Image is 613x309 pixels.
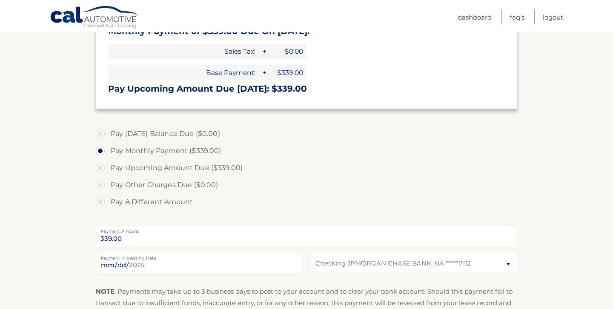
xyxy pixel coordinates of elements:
[96,125,517,142] label: Pay [DATE] Balance Due ($0.00)
[510,10,524,24] a: FAQ's
[268,44,306,59] span: $0.00
[108,84,505,94] h3: Pay Upcoming Amount Due [DATE]: $339.00
[108,44,259,59] span: Sales Tax:
[96,193,517,211] label: Pay A Different Amount
[543,10,563,24] a: Logout
[96,287,115,295] strong: NOTE
[108,65,259,80] span: Base Payment:
[458,10,492,24] a: Dashboard
[259,65,268,80] span: +
[96,176,517,193] label: Pay Other Charges Due ($0.00)
[50,6,139,30] a: Cal Automotive
[259,44,268,59] span: +
[96,142,517,159] label: Pay Monthly Payment ($339.00)
[96,253,302,260] label: Payment Processing Date
[268,65,306,80] span: $339.00
[96,226,517,247] input: Payment Amount
[96,253,302,274] input: Payment Date
[96,159,517,176] label: Pay Upcoming Amount Due ($339.00)
[96,226,517,233] label: Payment Amount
